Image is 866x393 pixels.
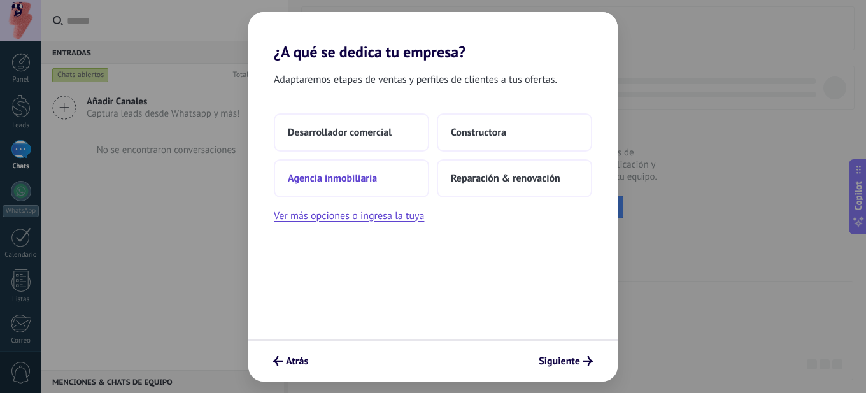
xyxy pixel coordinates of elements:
button: Reparación & renovación [437,159,592,197]
button: Ver más opciones o ingresa la tuya [274,208,424,224]
span: Adaptaremos etapas de ventas y perfiles de clientes a tus ofertas. [274,71,557,88]
span: Atrás [286,357,308,366]
h2: ¿A qué se dedica tu empresa? [248,12,618,61]
span: Agencia inmobiliaria [288,172,377,185]
button: Siguiente [533,350,599,372]
button: Atrás [267,350,314,372]
button: Desarrollador comercial [274,113,429,152]
span: Desarrollador comercial [288,126,392,139]
span: Siguiente [539,357,580,366]
button: Constructora [437,113,592,152]
span: Constructora [451,126,506,139]
button: Agencia inmobiliaria [274,159,429,197]
span: Reparación & renovación [451,172,560,185]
